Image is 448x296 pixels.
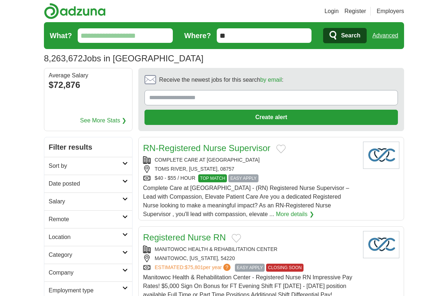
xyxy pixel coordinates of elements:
[44,3,106,19] img: Adzuna logo
[363,231,399,258] img: Company logo
[184,30,211,41] label: Where?
[363,142,399,169] img: Company logo
[341,28,360,43] span: Search
[44,192,132,210] a: Salary
[49,215,122,224] h2: Remote
[49,78,128,92] div: $72,876
[49,251,122,259] h2: Category
[44,175,132,192] a: Date posted
[144,110,398,125] button: Create alert
[49,233,122,242] h2: Location
[44,228,132,246] a: Location
[44,157,132,175] a: Sort by
[49,286,122,295] h2: Employment type
[143,232,226,242] a: Registered Nurse RN
[143,255,357,262] div: MANITOWOC, [US_STATE], 54220
[44,246,132,264] a: Category
[155,264,232,272] a: ESTIMATED:$75,801per year?
[49,197,122,206] h2: Salary
[260,77,282,83] a: by email
[44,53,203,63] h1: Jobs in [GEOGRAPHIC_DATA]
[276,210,314,219] a: More details ❯
[159,76,283,84] span: Receive the newest jobs for this search :
[372,28,398,43] a: Advanced
[266,264,304,272] span: CLOSING SOON
[49,268,122,277] h2: Company
[49,179,122,188] h2: Date posted
[376,7,404,16] a: Employers
[276,145,286,153] button: Add to favorite jobs
[80,116,127,125] a: See More Stats ❯
[49,162,122,170] h2: Sort by
[235,264,265,272] span: EASY APPLY
[44,137,132,157] h2: Filter results
[143,165,357,173] div: TOMS RIVER, [US_STATE], 08757
[198,174,227,182] span: TOP MATCH
[143,185,349,217] span: Complete Care at [GEOGRAPHIC_DATA] - (RN) Registered Nurse Supervisor – Lead with Compassion, Ele...
[44,52,83,65] span: 8,263,672
[49,73,128,78] div: Average Salary
[50,30,72,41] label: What?
[143,156,357,164] div: COMPLETE CARE AT [GEOGRAPHIC_DATA]
[223,264,231,271] span: ?
[232,234,241,243] button: Add to favorite jobs
[44,210,132,228] a: Remote
[325,7,339,16] a: Login
[185,264,203,270] span: $75,801
[228,174,258,182] span: EASY APPLY
[323,28,366,43] button: Search
[143,246,357,253] div: MANITOWOC HEALTH & REHABILITATION CENTER
[345,7,366,16] a: Register
[143,174,357,182] div: $40 - $55 / HOUR
[143,143,270,153] a: RN-Registered Nurse Supervisor
[44,264,132,281] a: Company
